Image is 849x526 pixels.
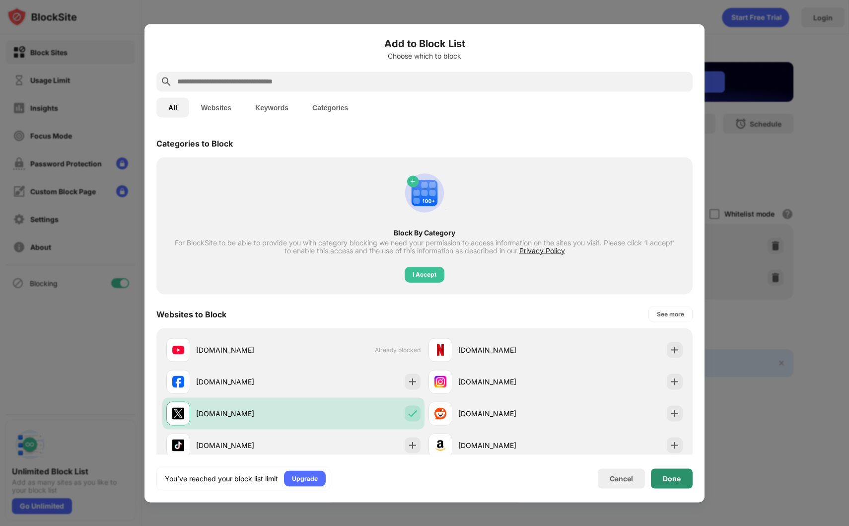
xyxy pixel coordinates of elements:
img: favicons [434,344,446,356]
div: See more [657,309,684,319]
div: [DOMAIN_NAME] [458,376,556,387]
img: favicons [434,376,446,387]
img: favicons [172,407,184,419]
div: Websites to Block [156,309,226,319]
div: [DOMAIN_NAME] [458,408,556,419]
img: favicons [172,439,184,451]
img: favicons [434,407,446,419]
div: Upgrade [292,473,318,483]
div: For BlockSite to be able to provide you with category blocking we need your permission to access ... [174,238,675,254]
div: I Accept [413,269,436,279]
div: [DOMAIN_NAME] [196,345,293,355]
div: Block By Category [174,228,675,236]
button: Categories [300,97,360,117]
button: Websites [189,97,243,117]
button: Keywords [243,97,300,117]
img: favicons [434,439,446,451]
div: [DOMAIN_NAME] [458,440,556,451]
div: Categories to Block [156,138,233,148]
div: [DOMAIN_NAME] [196,376,293,387]
div: Done [663,474,681,482]
img: search.svg [160,75,172,87]
div: You’ve reached your block list limit [165,473,278,483]
div: [DOMAIN_NAME] [196,440,293,451]
div: [DOMAIN_NAME] [196,408,293,419]
span: Already blocked [375,346,421,354]
span: Privacy Policy [519,246,565,254]
img: category-add.svg [401,169,448,217]
div: [DOMAIN_NAME] [458,345,556,355]
div: Choose which to block [156,52,693,60]
h6: Add to Block List [156,36,693,51]
div: Cancel [610,474,633,483]
img: favicons [172,376,184,387]
img: favicons [172,344,184,356]
button: All [156,97,189,117]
